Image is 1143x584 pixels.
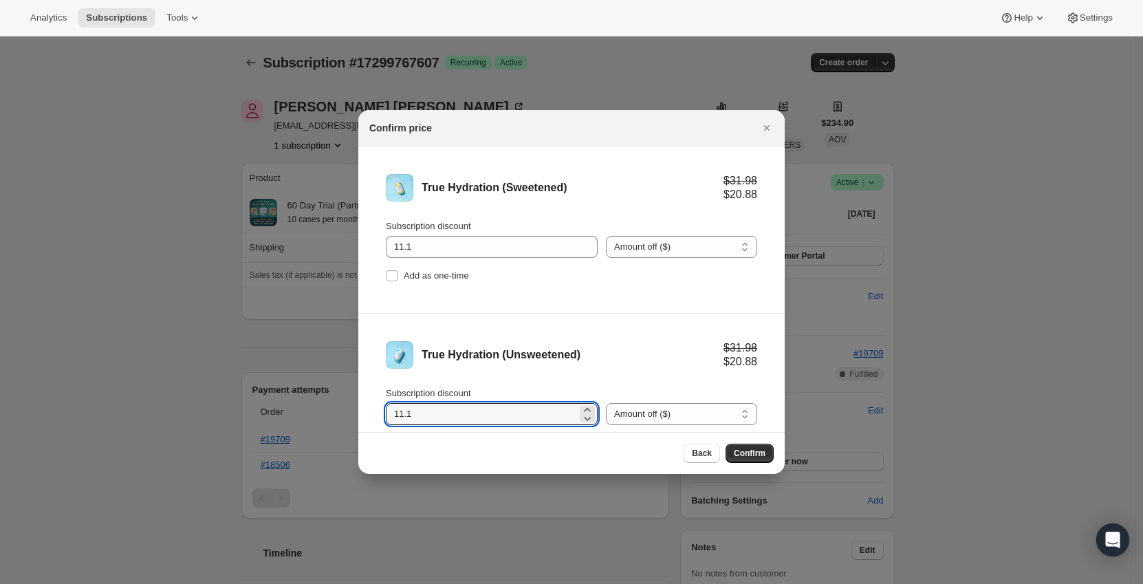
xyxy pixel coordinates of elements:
[30,12,67,23] span: Analytics
[684,444,720,463] button: Back
[1080,12,1113,23] span: Settings
[166,12,188,23] span: Tools
[78,8,155,28] button: Subscriptions
[726,444,774,463] button: Confirm
[1014,12,1032,23] span: Help
[734,448,765,459] span: Confirm
[386,388,471,398] span: Subscription discount
[1058,8,1121,28] button: Settings
[86,12,147,23] span: Subscriptions
[992,8,1054,28] button: Help
[369,121,432,135] h2: Confirm price
[422,348,723,362] div: True Hydration (Unsweetened)
[22,8,75,28] button: Analytics
[386,341,413,369] img: True Hydration (Unsweetened)
[692,448,712,459] span: Back
[422,181,723,195] div: True Hydration (Sweetened)
[386,174,413,202] img: True Hydration (Sweetened)
[757,118,776,138] button: Close
[386,221,471,231] span: Subscription discount
[404,270,469,281] span: Add as one-time
[723,188,757,202] div: $20.88
[723,355,757,369] div: $20.88
[723,341,757,355] div: $31.98
[158,8,210,28] button: Tools
[723,174,757,188] div: $31.98
[1096,523,1129,556] div: Open Intercom Messenger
